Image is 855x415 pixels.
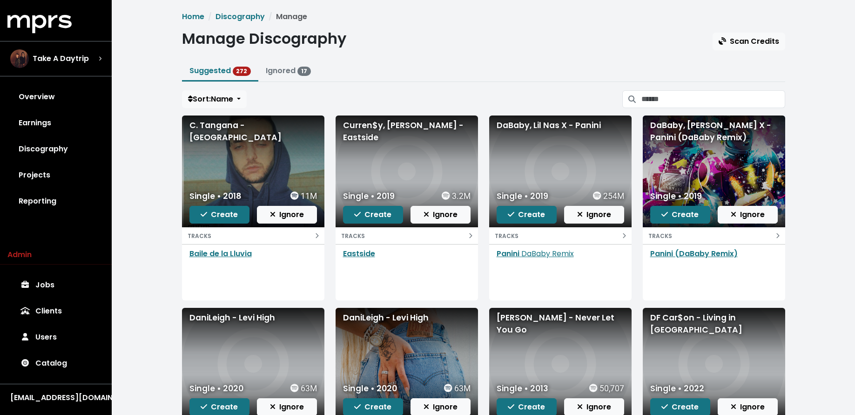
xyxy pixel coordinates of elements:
div: Single • 2019 [343,190,395,202]
span: Ignore [577,401,611,412]
button: Create [189,206,249,224]
a: Eastside [343,248,375,259]
div: [EMAIL_ADDRESS][DOMAIN_NAME] [10,392,101,403]
div: Single • 2020 [343,382,397,395]
span: Ignore [424,401,458,412]
button: TRACKS [643,227,785,244]
small: TRACKS [495,232,518,240]
a: Users [7,324,104,350]
a: Reporting [7,188,104,214]
span: Ignore [731,401,765,412]
button: [EMAIL_ADDRESS][DOMAIN_NAME] [7,392,104,404]
a: Suggested 272 [189,65,251,76]
div: 11M [290,190,316,202]
div: DaniLeigh - Levi High [189,312,317,324]
span: 272 [233,67,251,76]
a: Clients [7,298,104,324]
span: Create [508,209,545,220]
span: Create [661,209,699,220]
div: Single • 2020 [189,382,243,395]
button: Create [343,206,403,224]
span: Create [354,401,391,412]
div: 63M [290,382,316,395]
div: DaBaby, [PERSON_NAME] X - Panini (DaBaby Remix) [650,119,778,144]
a: Overview [7,84,104,110]
div: 3.2M [442,190,470,202]
li: Manage [265,11,307,22]
span: Ignore [270,209,304,220]
a: Discography [7,136,104,162]
span: Create [201,401,238,412]
a: Ignored 17 [266,65,311,76]
span: Ignore [424,209,458,220]
div: DaniLeigh - Levi High [343,312,471,324]
div: Single • 2019 [497,190,548,202]
div: DaBaby, Lil Nas X - Panini [497,119,624,131]
span: Ignore [731,209,765,220]
a: Catalog [7,350,104,376]
small: TRACKS [648,232,672,240]
button: Create [650,206,710,224]
span: Sort: Name [188,94,233,104]
span: Create [201,209,238,220]
div: Single • 2018 [189,190,242,202]
span: Take A Daytrip [33,53,89,64]
span: Create [354,209,391,220]
button: TRACKS [182,227,324,244]
a: Projects [7,162,104,188]
a: Panini (DaBaby Remix) [650,248,738,259]
a: mprs logo [7,18,72,29]
span: Ignore [577,209,611,220]
span: Create [508,401,545,412]
input: Search suggested projects [641,90,785,108]
small: TRACKS [188,232,211,240]
nav: breadcrumb [182,11,785,22]
div: Single • 2019 [650,190,702,202]
div: Single • 2022 [650,382,704,395]
span: Create [661,401,699,412]
button: Ignore [564,206,624,224]
a: Home [182,11,204,22]
div: 50,707 [589,382,624,395]
button: TRACKS [489,227,632,244]
span: Ignore [270,401,304,412]
a: Earnings [7,110,104,136]
h1: Manage Discography [182,30,346,48]
button: Scan Credits [713,33,785,50]
span: DaBaby Remix [521,248,574,259]
div: 254M [593,190,624,202]
span: Scan Credits [719,36,779,47]
div: [PERSON_NAME] - Never Let You Go [497,312,624,336]
span: 17 [297,67,311,76]
button: Ignore [257,206,317,224]
button: Ignore [718,206,778,224]
div: Curren$y, [PERSON_NAME] - Eastside [343,119,471,144]
button: Ignore [411,206,471,224]
a: Jobs [7,272,104,298]
div: 63M [444,382,470,395]
a: Discography [215,11,265,22]
img: The selected account / producer [10,49,29,68]
small: TRACKS [341,232,365,240]
div: DF Car$on - Living in [GEOGRAPHIC_DATA] [650,312,778,336]
a: Panini DaBaby Remix [497,248,574,259]
button: Sort:Name [182,90,247,108]
div: Single • 2013 [497,382,548,395]
a: Baile de la Lluvia [189,248,252,259]
button: TRACKS [336,227,478,244]
button: Create [497,206,557,224]
div: C. Tangana - [GEOGRAPHIC_DATA] [189,119,317,144]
